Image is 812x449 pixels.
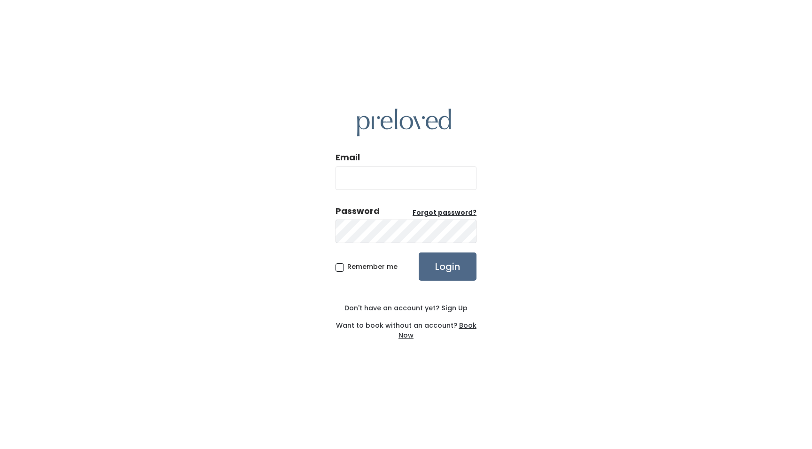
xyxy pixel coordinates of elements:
a: Sign Up [439,303,468,313]
div: Don't have an account yet? [336,303,476,313]
a: Book Now [398,321,476,340]
div: Password [336,205,380,217]
a: Forgot password? [413,208,476,218]
input: Login [419,252,476,281]
span: Remember me [347,262,398,271]
img: preloved logo [357,109,451,136]
label: Email [336,151,360,164]
u: Forgot password? [413,208,476,217]
div: Want to book without an account? [336,313,476,340]
u: Sign Up [441,303,468,313]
